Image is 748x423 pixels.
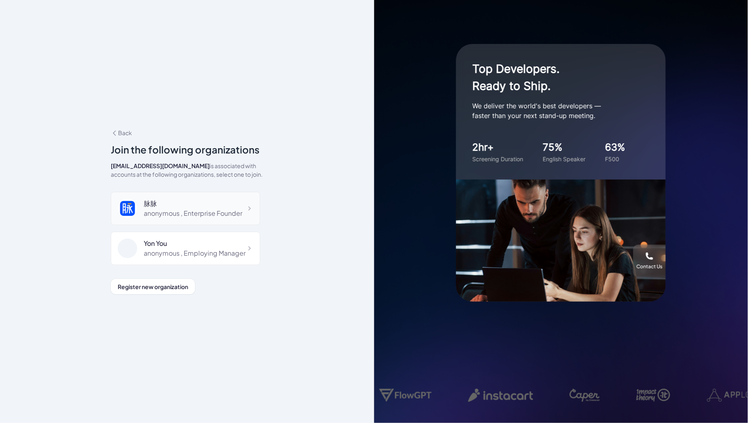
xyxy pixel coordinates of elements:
p: We deliver the world's best developers — faster than your next stand-up meeting. [472,101,635,121]
div: English Speaker [543,155,586,163]
div: 2hr+ [472,140,523,155]
span: [EMAIL_ADDRESS][DOMAIN_NAME] [111,162,210,169]
div: 脉脉 [144,199,242,208]
span: Register new organization [118,283,188,290]
div: Contact Us [636,263,662,270]
div: Join the following organizations [111,142,263,157]
span: Back [111,129,132,136]
div: anonymous , Enterprise Founder [144,208,242,218]
div: Screening Duration [472,155,523,163]
h1: Top Developers. Ready to Ship. [472,60,635,94]
button: Contact Us [633,245,666,277]
div: 63% [605,140,625,155]
div: F500 [605,155,625,163]
button: Register new organization [111,279,195,294]
div: Yon You [144,239,246,248]
div: anonymous , Employing Manager [144,248,246,258]
img: 80967ddf4b6a4510a9da727e4537f5c9.png [118,199,137,218]
div: 75% [543,140,586,155]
